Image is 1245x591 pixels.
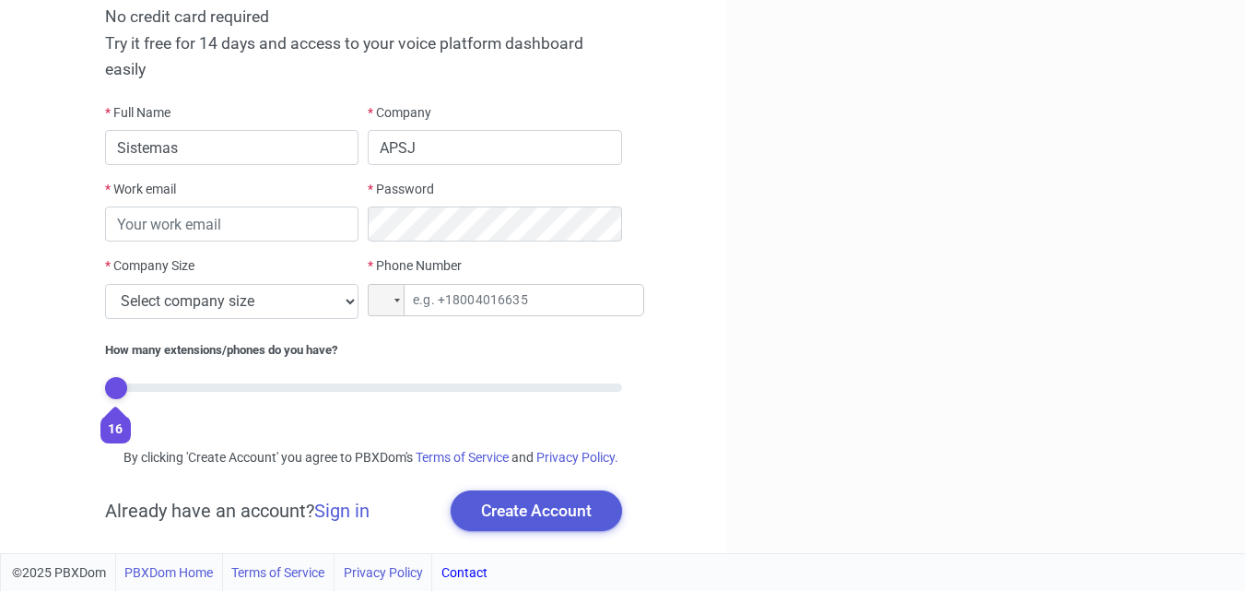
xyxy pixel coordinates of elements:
span: No credit card required Try it free for 14 days and access to your voice platform dashboard easily [105,7,583,79]
a: Terms of Service [231,554,324,591]
a: Sign in [314,500,370,522]
a: Privacy Policy. [536,450,618,465]
input: Your work email [105,207,359,242]
a: Contact [441,554,487,591]
a: Privacy Policy [344,554,423,591]
div: ©2025 PBXDom [12,554,487,591]
h5: Already have an account? [105,500,370,522]
label: Company [368,103,431,123]
label: Work email [105,180,176,199]
input: First and last name [105,130,359,165]
button: Create Account [451,491,622,531]
div: By clicking 'Create Account' you agree to PBXDom's and [105,448,622,467]
label: Password [368,180,434,199]
a: PBXDom Home [124,554,213,591]
label: Company Size [105,256,194,276]
span: 16 [108,421,123,436]
label: Full Name [105,103,170,123]
input: Your company name [368,130,622,165]
a: Terms of Service [416,450,509,465]
div: How many extensions/phones do you have? [105,341,622,360]
input: e.g. +18004016635 [368,284,644,316]
label: Phone Number [368,256,462,276]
